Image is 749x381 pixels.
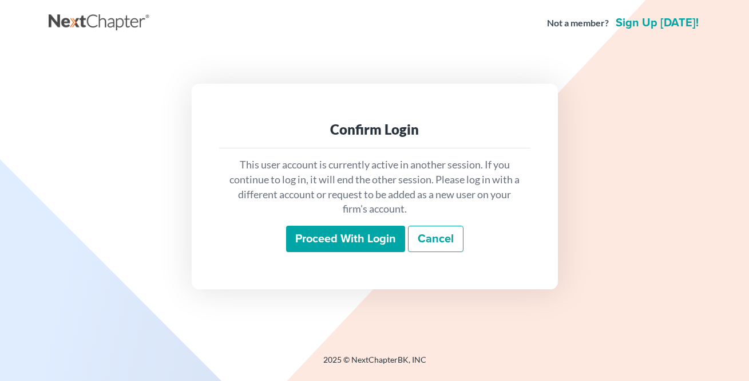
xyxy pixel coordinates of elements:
div: 2025 © NextChapterBK, INC [49,354,701,375]
input: Proceed with login [286,226,405,252]
div: Confirm Login [228,120,521,139]
p: This user account is currently active in another session. If you continue to log in, it will end ... [228,158,521,217]
strong: Not a member? [547,17,609,30]
a: Sign up [DATE]! [613,17,701,29]
a: Cancel [408,226,463,252]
